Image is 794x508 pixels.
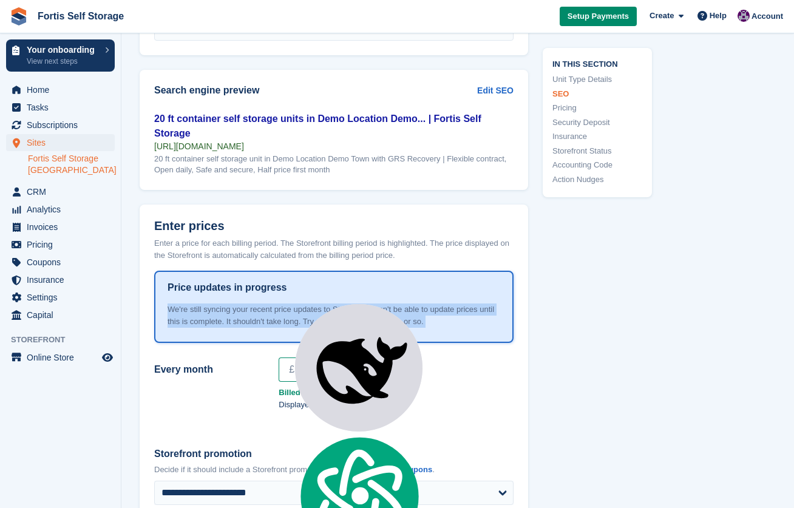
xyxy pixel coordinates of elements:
p: Decide if it should include a Storefront promo. You can create these in . [154,464,514,476]
span: Coupons [27,254,100,271]
p: Your onboarding [27,46,99,54]
a: menu [6,271,115,288]
a: Security Deposit [552,116,642,128]
p: Displayed as every month (£160.00) [279,399,514,411]
span: Settings [27,289,100,306]
img: stora-icon-8386f47178a22dfd0bd8f6a31ec36ba5ce8667c1dd55bd0f319d3a0aa187defe.svg [10,7,28,25]
a: menu [6,254,115,271]
a: Storefront Status [552,144,642,157]
a: menu [6,183,115,200]
a: SEO [552,87,642,100]
a: Preview store [100,350,115,365]
p: View next steps [27,56,99,67]
span: Account [752,10,783,22]
div: 20 ft container self storage units in Demo Location Demo... | Fortis Self Storage [154,112,514,141]
a: menu [6,201,115,218]
span: Subscriptions [27,117,100,134]
a: Fortis Self Storage [GEOGRAPHIC_DATA] [28,153,115,176]
a: Fortis Self Storage [33,6,129,26]
label: Every month [154,362,264,377]
span: Storefront [11,334,121,346]
span: In this section [552,57,642,69]
label: Storefront promotion [154,447,514,461]
span: Setup Payments [568,10,629,22]
a: Setup Payments [560,7,637,27]
a: Pricing [552,102,642,114]
span: Tasks [27,99,100,116]
a: Unit Type Details [552,73,642,86]
a: menu [6,289,115,306]
span: Home [27,81,100,98]
span: Pricing [27,236,100,253]
a: Your onboarding View next steps [6,39,115,72]
a: menu [6,218,115,235]
a: Insurance [552,130,642,143]
div: 20 ft container self storage unit in Demo Location Demo Town with GRS Recovery | Flexible contrac... [154,154,514,175]
a: menu [6,306,115,323]
a: Action Nudges [552,173,642,185]
a: menu [6,99,115,116]
div: Enter a price for each billing period. The Storefront billing period is highlighted. The price di... [154,237,514,261]
div: [URL][DOMAIN_NAME] [154,141,514,152]
a: menu [6,117,115,134]
span: Online Store [27,349,100,366]
a: Edit SEO [477,84,514,97]
span: Insurance [27,271,100,288]
a: menu [6,236,115,253]
h1: Price updates in progress [168,280,287,295]
a: Accounting Code [552,159,642,171]
span: Help [710,10,727,22]
a: menu [6,134,115,151]
img: Richard Welch [738,10,750,22]
a: menu [6,349,115,366]
span: Capital [27,306,100,323]
p: We're still syncing your recent price updates to Stripe. You won't be able to update prices until... [168,303,500,327]
span: CRM [27,183,100,200]
h2: Search engine preview [154,85,477,96]
span: Create [650,10,674,22]
span: Sites [27,134,100,151]
span: Analytics [27,201,100,218]
a: menu [6,81,115,98]
span: Enter prices [154,219,225,233]
strong: Billed on Storefront [279,387,514,399]
span: Invoices [27,218,100,235]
